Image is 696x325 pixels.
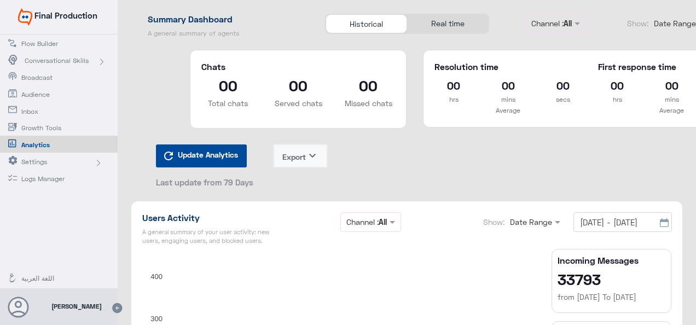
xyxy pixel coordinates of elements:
[175,147,241,162] span: Update Analytics
[21,274,85,283] span: اللغة العربية
[434,105,582,116] p: Average
[306,149,319,162] i: keyboard_arrow_down
[558,270,665,288] h2: 33793
[201,61,396,72] h5: Chats
[201,77,255,94] h2: 00
[156,144,247,167] button: Update Analytics
[34,10,97,20] span: Final Production
[21,140,85,150] span: Analytics
[142,212,269,223] h1: Users Activity
[434,94,473,105] p: hrs
[558,255,665,266] h5: Incoming Messages
[598,94,636,105] p: hrs
[573,212,672,232] input: From : To
[201,98,255,109] p: Total chats
[51,301,102,311] span: [PERSON_NAME]
[653,94,691,105] p: mins
[341,98,395,109] p: Missed chats
[21,174,85,184] span: Logs Manager
[150,272,163,281] text: 400
[407,14,489,33] div: Real time
[544,77,582,94] h2: 00
[8,297,28,317] button: Avatar
[489,94,527,105] p: mins
[142,228,269,245] h5: A general summary of your user activity: new users, engaging users, and blocked users.
[598,77,636,94] h2: 00
[483,216,504,228] label: Show:
[271,77,325,94] h2: 00
[434,61,582,72] h5: Resolution time
[627,18,648,29] label: Show:
[21,107,85,117] span: Inbox
[271,98,325,109] p: Served chats
[544,94,582,105] p: secs
[341,77,395,94] h2: 00
[25,56,89,66] span: Conversational Skills
[131,29,295,38] h5: A general summary of agents
[131,14,339,25] h1: Summary Dashboard
[326,14,407,33] div: Historical
[558,292,665,303] h6: from [DATE] To [DATE]
[489,77,527,94] h2: 00
[653,77,691,94] h2: 00
[21,157,85,167] span: Settings
[273,144,328,168] button: Exportkeyboard_arrow_down
[150,315,163,323] text: 300
[434,77,473,94] h2: 00
[21,90,85,100] span: Audience
[21,73,85,83] span: Broadcast
[21,123,85,133] span: Growth Tools
[18,8,32,26] img: Widebot Logo
[21,39,85,49] span: Flow Builder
